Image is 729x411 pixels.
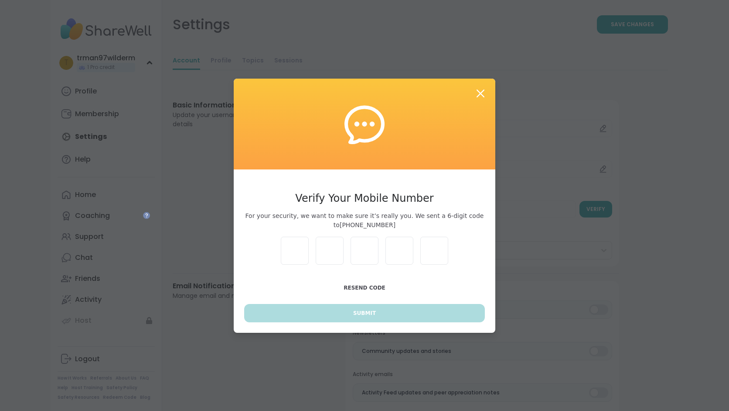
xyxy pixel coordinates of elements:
button: Resend Code [244,279,485,297]
button: Submit [244,304,485,322]
span: For your security, we want to make sure it’s really you. We sent a 6-digit code to [PHONE_NUMBER] [244,211,485,230]
h3: Verify Your Mobile Number [244,190,485,206]
span: Submit [353,309,376,317]
span: Resend Code [344,285,385,291]
iframe: Spotlight [143,212,150,219]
